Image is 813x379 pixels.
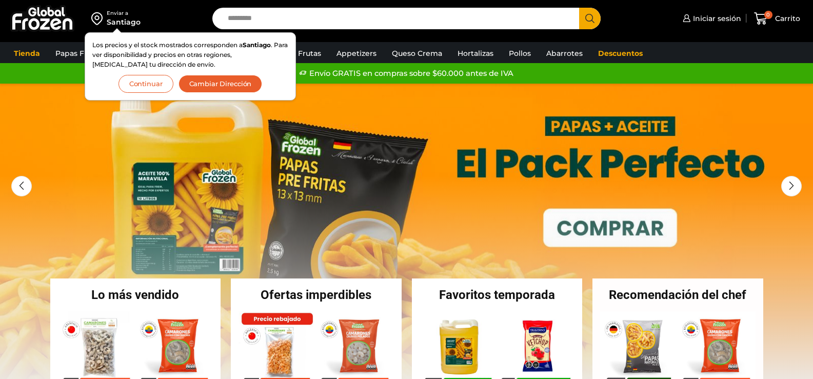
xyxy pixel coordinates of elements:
[331,44,382,63] a: Appetizers
[412,289,583,301] h2: Favoritos temporada
[107,17,141,27] div: Santiago
[452,44,499,63] a: Hortalizas
[680,8,741,29] a: Iniciar sesión
[243,41,271,49] strong: Santiago
[231,289,402,301] h2: Ofertas imperdibles
[504,44,536,63] a: Pollos
[772,13,800,24] span: Carrito
[11,176,32,196] div: Previous slide
[9,44,45,63] a: Tienda
[179,75,263,93] button: Cambiar Dirección
[690,13,741,24] span: Iniciar sesión
[751,7,803,31] a: 0 Carrito
[118,75,173,93] button: Continuar
[92,40,288,70] p: Los precios y el stock mostrados corresponden a . Para ver disponibilidad y precios en otras regi...
[541,44,588,63] a: Abarrotes
[593,44,648,63] a: Descuentos
[50,44,105,63] a: Papas Fritas
[91,10,107,27] img: address-field-icon.svg
[50,289,221,301] h2: Lo más vendido
[107,10,141,17] div: Enviar a
[592,289,763,301] h2: Recomendación del chef
[387,44,447,63] a: Queso Crema
[781,176,802,196] div: Next slide
[764,11,772,19] span: 0
[579,8,601,29] button: Search button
